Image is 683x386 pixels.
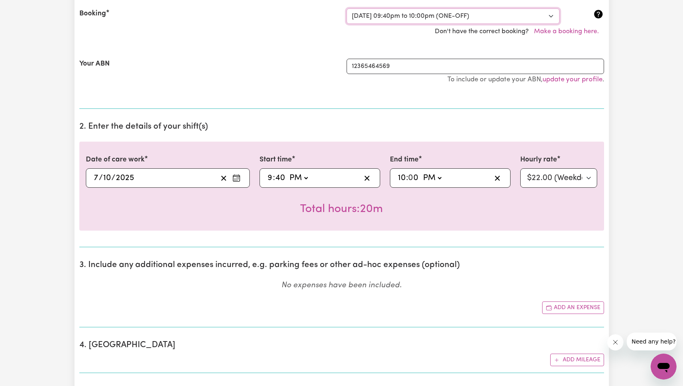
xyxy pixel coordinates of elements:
button: Enter the date of care work [230,172,243,184]
input: -- [103,172,111,184]
input: -- [398,172,406,184]
input: -- [267,172,273,184]
span: Total hours worked: 20 minutes [300,204,383,215]
span: : [406,174,408,182]
a: update your profile [543,76,602,83]
h2: 2. Enter the details of your shift(s) [79,122,604,132]
span: : [273,174,275,182]
label: End time [390,155,419,165]
small: To include or update your ABN, . [447,76,604,83]
label: Hourly rate [520,155,557,165]
input: -- [275,172,285,184]
label: Booking [79,8,106,19]
iframe: Button to launch messaging window [651,354,677,380]
label: Your ABN [79,59,110,69]
input: -- [94,172,99,184]
label: Date of care work [86,155,145,165]
em: No expenses have been included. [281,282,402,289]
input: -- [409,172,419,184]
h2: 3. Include any additional expenses incurred, e.g. parking fees or other ad-hoc expenses (optional) [79,260,604,270]
button: Clear date [217,172,230,184]
input: ---- [115,172,134,184]
label: Start time [260,155,292,165]
span: Don't have the correct booking? [435,28,604,35]
span: / [111,174,115,182]
h2: 4. [GEOGRAPHIC_DATA] [79,340,604,350]
iframe: Message from company [627,333,677,350]
button: Add mileage [550,354,604,366]
button: Add another expense [542,301,604,314]
iframe: Close message [607,334,623,350]
span: 0 [408,174,413,182]
button: Make a booking here. [529,24,604,39]
span: / [99,174,103,182]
